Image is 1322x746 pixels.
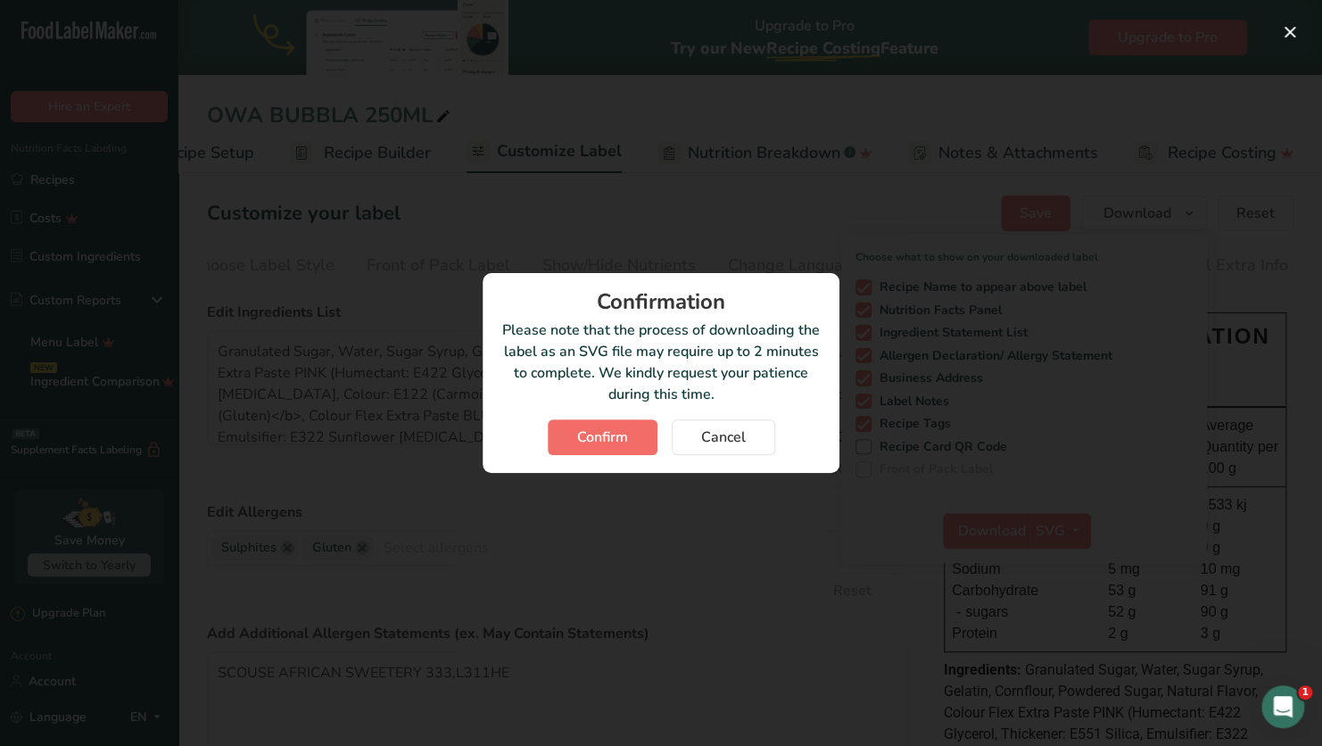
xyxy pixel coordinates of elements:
button: Confirm [548,419,657,455]
span: Confirm [577,427,628,448]
iframe: Intercom live chat [1261,685,1304,728]
span: 1 [1298,685,1312,700]
p: Please note that the process of downloading the label as an SVG file may require up to 2 minutes ... [500,319,822,405]
span: Cancel [701,427,746,448]
div: Confirmation [500,291,822,312]
button: Cancel [672,419,775,455]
